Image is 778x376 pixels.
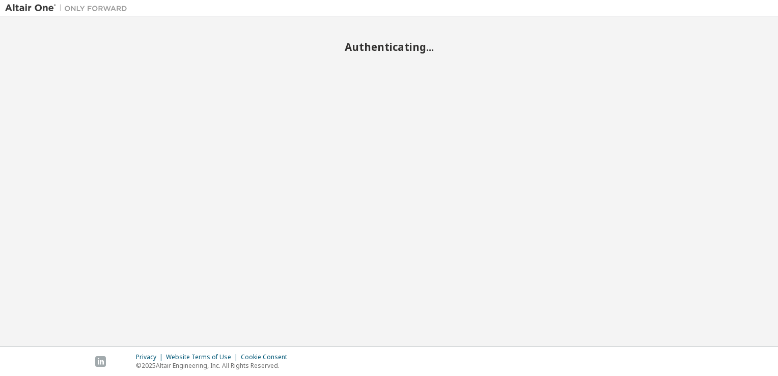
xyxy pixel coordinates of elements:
[166,353,241,361] div: Website Terms of Use
[5,3,132,13] img: Altair One
[5,40,773,53] h2: Authenticating...
[95,356,106,367] img: linkedin.svg
[136,353,166,361] div: Privacy
[241,353,293,361] div: Cookie Consent
[136,361,293,370] p: © 2025 Altair Engineering, Inc. All Rights Reserved.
